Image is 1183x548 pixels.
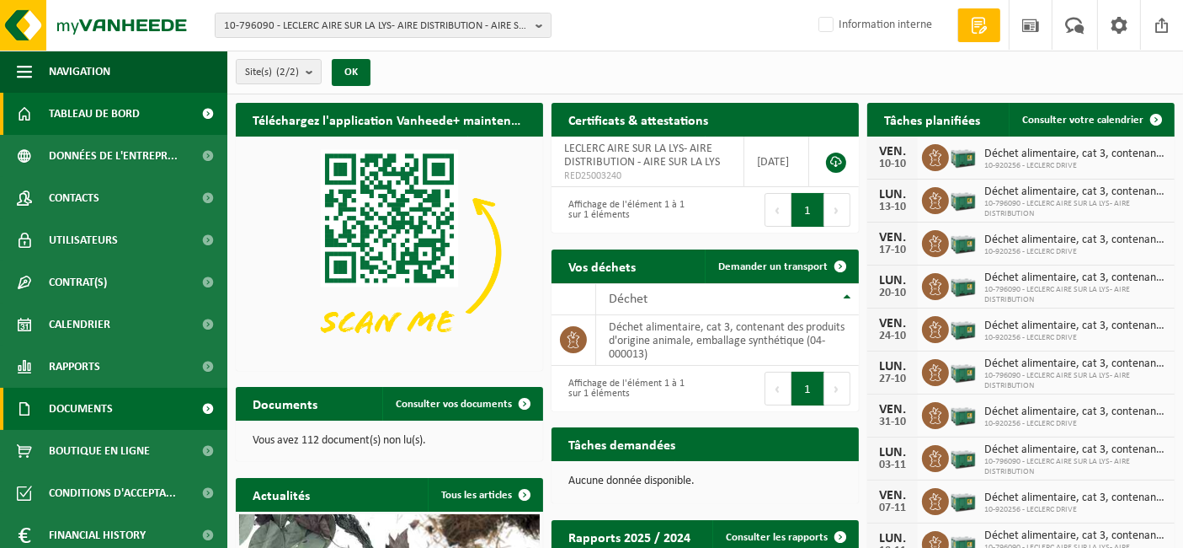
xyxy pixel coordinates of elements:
[815,13,932,38] label: Information interne
[49,219,118,261] span: Utilisateurs
[876,502,909,514] div: 07-11
[984,419,1166,429] span: 10-920256 - LECLERC DRIVE
[568,475,842,487] p: Aucune donnée disponible.
[984,161,1166,171] span: 10-920256 - LECLERC DRIVE
[1022,115,1143,126] span: Consulter votre calendrier
[791,372,824,406] button: 1
[49,430,150,472] span: Boutique en ligne
[236,137,543,368] img: Download de VHEPlus App
[824,193,850,227] button: Next
[984,234,1166,247] span: Déchet alimentaire, cat 3, contenant des produits d'origine animale, emballage s...
[876,532,909,545] div: LUN.
[49,177,99,219] span: Contacts
[949,142,978,170] img: PB-LB-0680-HPE-GN-01
[984,492,1166,505] span: Déchet alimentaire, cat 3, contenant des produits d'origine animale, emballage s...
[236,103,543,136] h2: Téléchargez l'application Vanheede+ maintenant!
[552,250,653,282] h2: Vos déchets
[552,103,725,136] h2: Certificats & attestations
[382,387,541,421] a: Consulter vos documents
[876,287,909,299] div: 20-10
[984,529,1166,543] span: Déchet alimentaire, cat 3, contenant des produits d'origine animale, emballage s...
[876,145,909,158] div: VEN.
[984,320,1166,333] span: Déchet alimentaire, cat 3, contenant des produits d'origine animale, emballage s...
[49,135,178,177] span: Données de l'entrepr...
[949,400,978,428] img: PB-LB-0680-HPE-GN-01
[984,505,1166,515] span: 10-920256 - LECLERC DRIVE
[984,457,1166,477] span: 10-796090 - LECLERC AIRE SUR LA LYS- AIRE DISTRIBUTION
[396,399,512,410] span: Consulter vos documents
[332,59,370,86] button: OK
[984,371,1166,391] span: 10-796090 - LECLERC AIRE SUR LA LYS- AIRE DISTRIBUTION
[705,250,857,283] a: Demander un transport
[609,293,647,306] span: Déchet
[824,372,850,406] button: Next
[876,158,909,170] div: 10-10
[744,137,809,187] td: [DATE]
[552,427,692,460] h2: Tâches demandées
[984,271,1166,285] span: Déchet alimentaire, cat 3, contenant des produits d'origine animale, emballage s...
[428,478,541,512] a: Tous les articles
[876,317,909,330] div: VEN.
[984,406,1166,419] span: Déchet alimentaire, cat 3, contenant des produits d'origine animale, emballage s...
[876,330,909,342] div: 24-10
[984,185,1166,199] span: Déchet alimentaire, cat 3, contenant des produits d'origine animale, emballage s...
[984,247,1166,257] span: 10-920256 - LECLERC DRIVE
[564,169,731,183] span: RED25003240
[49,346,100,388] span: Rapports
[876,188,909,201] div: LUN.
[876,459,909,471] div: 03-11
[560,370,697,407] div: Affichage de l'élément 1 à 1 sur 1 éléments
[236,59,322,84] button: Site(s)(2/2)
[49,388,113,430] span: Documents
[867,103,997,136] h2: Tâches planifiées
[245,60,299,85] span: Site(s)
[236,478,327,511] h2: Actualités
[949,271,978,299] img: PB-LB-0680-HPE-GN-01
[276,67,299,78] count: (2/2)
[984,333,1166,343] span: 10-920256 - LECLERC DRIVE
[49,51,110,93] span: Navigation
[876,446,909,459] div: LUN.
[564,142,720,169] span: LECLERC AIRE SUR LA LYS- AIRE DISTRIBUTION - AIRE SUR LA LYS
[49,93,140,135] span: Tableau de bord
[791,193,824,227] button: 1
[876,201,909,213] div: 13-10
[765,193,791,227] button: Previous
[984,443,1166,457] span: Déchet alimentaire, cat 3, contenant des produits d'origine animale, emballage s...
[984,357,1166,371] span: Déchet alimentaire, cat 3, contenant des produits d'origine animale, emballage s...
[765,372,791,406] button: Previous
[49,472,176,514] span: Conditions d'accepta...
[876,274,909,287] div: LUN.
[876,360,909,373] div: LUN.
[949,228,978,256] img: PB-LB-0680-HPE-GN-01
[876,489,909,502] div: VEN.
[984,148,1166,161] span: Déchet alimentaire, cat 3, contenant des produits d'origine animale, emballage s...
[984,199,1166,219] span: 10-796090 - LECLERC AIRE SUR LA LYS- AIRE DISTRIBUTION
[949,185,978,213] img: PB-LB-0680-HPE-GN-01
[876,373,909,385] div: 27-10
[253,435,526,447] p: Vous avez 112 document(s) non lu(s).
[876,403,909,416] div: VEN.
[718,261,828,272] span: Demander un transport
[49,261,107,304] span: Contrat(s)
[876,231,909,244] div: VEN.
[596,315,859,366] td: déchet alimentaire, cat 3, contenant des produits d'origine animale, emballage synthétique (04-00...
[949,314,978,342] img: PB-LB-0680-HPE-GN-01
[1009,103,1173,137] a: Consulter votre calendrier
[876,416,909,428] div: 31-10
[949,443,978,471] img: PB-LB-0680-HPE-GN-01
[984,285,1166,305] span: 10-796090 - LECLERC AIRE SUR LA LYS- AIRE DISTRIBUTION
[560,191,697,228] div: Affichage de l'élément 1 à 1 sur 1 éléments
[949,486,978,514] img: PB-LB-0680-HPE-GN-01
[949,357,978,385] img: PB-LB-0680-HPE-GN-01
[236,387,334,420] h2: Documents
[215,13,552,38] button: 10-796090 - LECLERC AIRE SUR LA LYS- AIRE DISTRIBUTION - AIRE SUR LA LYS
[49,304,110,346] span: Calendrier
[224,13,529,39] span: 10-796090 - LECLERC AIRE SUR LA LYS- AIRE DISTRIBUTION - AIRE SUR LA LYS
[876,244,909,256] div: 17-10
